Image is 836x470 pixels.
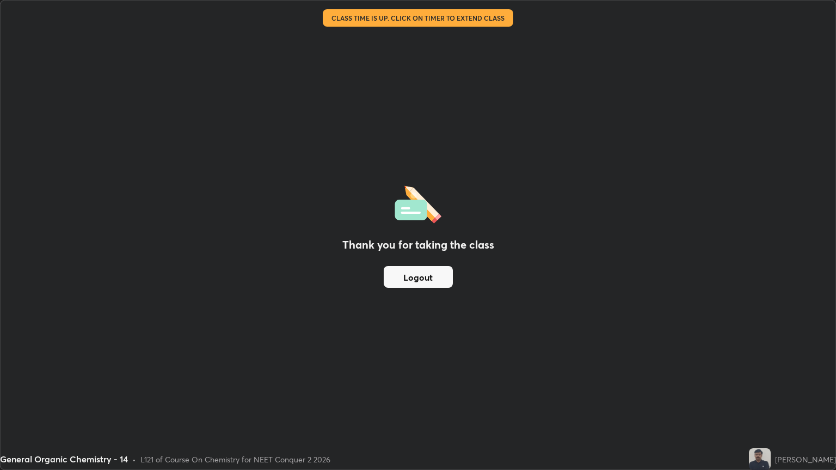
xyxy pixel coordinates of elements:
[395,182,441,224] img: offlineFeedback.1438e8b3.svg
[749,448,771,470] img: cebc6562cc024a508bd45016ab6f3ab8.jpg
[140,454,330,465] div: L121 of Course On Chemistry for NEET Conquer 2 2026
[775,454,836,465] div: [PERSON_NAME]
[384,266,453,288] button: Logout
[132,454,136,465] div: •
[342,237,494,253] h2: Thank you for taking the class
